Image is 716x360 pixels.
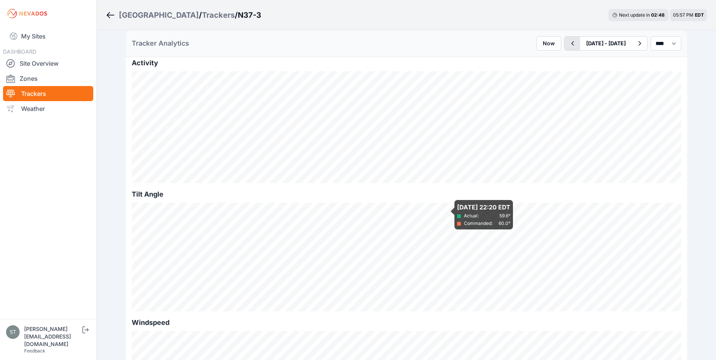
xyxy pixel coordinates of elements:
[132,189,681,200] h2: Tilt Angle
[106,5,261,25] nav: Breadcrumb
[202,10,235,20] a: Trackers
[673,12,693,18] span: 05:57 PM
[3,86,93,101] a: Trackers
[235,10,238,20] span: /
[24,348,45,354] a: Feedback
[132,317,681,328] h2: Windspeed
[580,37,632,50] button: [DATE] - [DATE]
[132,38,189,49] h2: Tracker Analytics
[119,10,199,20] a: [GEOGRAPHIC_DATA]
[3,48,36,55] span: DASHBOARD
[3,71,93,86] a: Zones
[6,325,20,339] img: steve@nevados.solar
[536,36,561,51] button: Now
[695,12,704,18] span: EDT
[24,325,81,348] div: [PERSON_NAME][EMAIL_ADDRESS][DOMAIN_NAME]
[199,10,202,20] span: /
[651,12,665,18] div: 02 : 48
[3,101,93,116] a: Weather
[3,56,93,71] a: Site Overview
[3,27,93,45] a: My Sites
[619,12,650,18] span: Next update in
[238,10,261,20] h3: N37-3
[132,58,681,68] h2: Activity
[6,8,48,20] img: Nevados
